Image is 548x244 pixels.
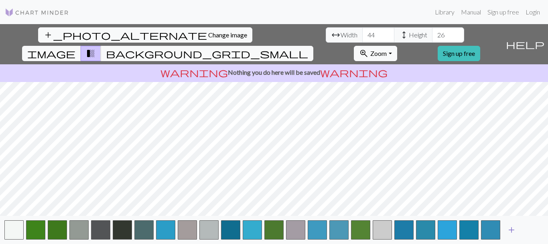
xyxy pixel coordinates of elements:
[507,224,516,236] span: add
[506,39,544,50] span: help
[484,4,522,20] a: Sign up free
[354,46,397,61] button: Zoom
[106,48,308,59] span: background_grid_small
[331,29,341,41] span: arrow_range
[432,4,458,20] a: Library
[341,30,357,40] span: Width
[43,29,207,41] span: add_photo_alternate
[522,4,543,20] a: Login
[399,29,409,41] span: height
[3,68,545,77] p: Nothing you do here will be saved
[409,30,427,40] span: Height
[5,8,69,17] img: Logo
[160,67,228,78] span: warning
[502,24,548,64] button: Help
[458,4,484,20] a: Manual
[438,46,480,61] a: Sign up free
[370,49,387,57] span: Zoom
[208,31,247,39] span: Change image
[359,48,369,59] span: zoom_in
[38,27,252,43] button: Change image
[86,48,95,59] span: transition_fade
[320,67,388,78] span: warning
[27,48,75,59] span: image
[501,222,522,238] button: Add color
